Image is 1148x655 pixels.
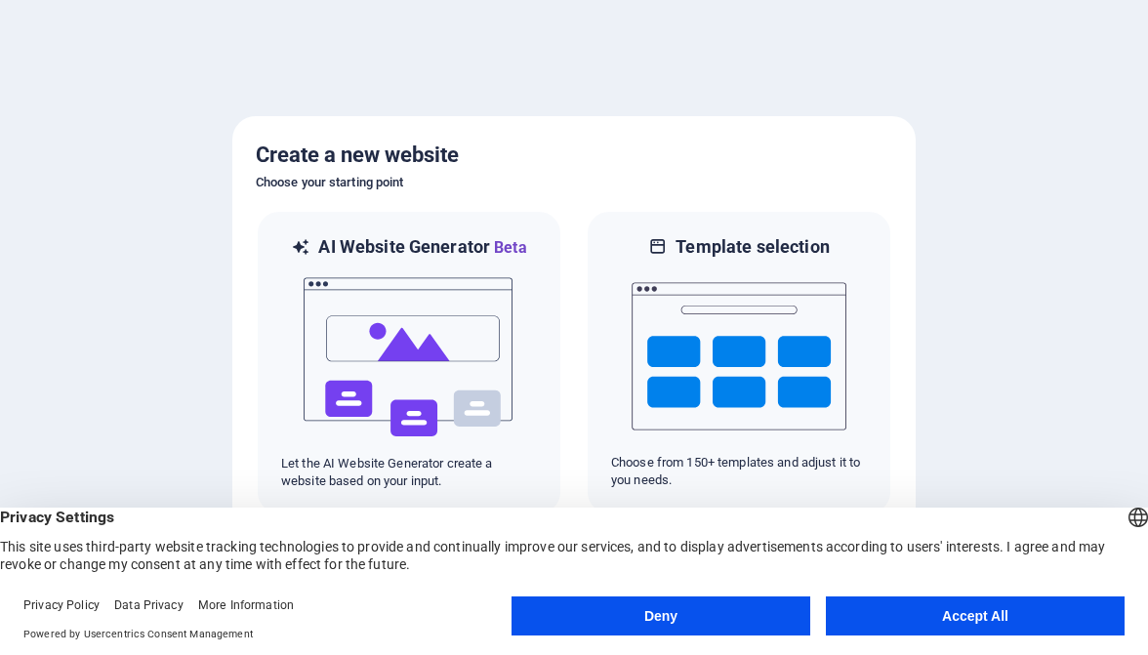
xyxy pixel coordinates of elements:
p: Choose from 150+ templates and adjust it to you needs. [611,454,867,489]
span: Beta [490,238,527,257]
h6: Choose your starting point [256,171,892,194]
div: Template selectionChoose from 150+ templates and adjust it to you needs. [586,210,892,515]
img: ai [302,260,516,455]
h6: Template selection [676,235,829,259]
h6: AI Website Generator [318,235,526,260]
h5: Create a new website [256,140,892,171]
div: AI Website GeneratorBetaaiLet the AI Website Generator create a website based on your input. [256,210,562,515]
p: Let the AI Website Generator create a website based on your input. [281,455,537,490]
